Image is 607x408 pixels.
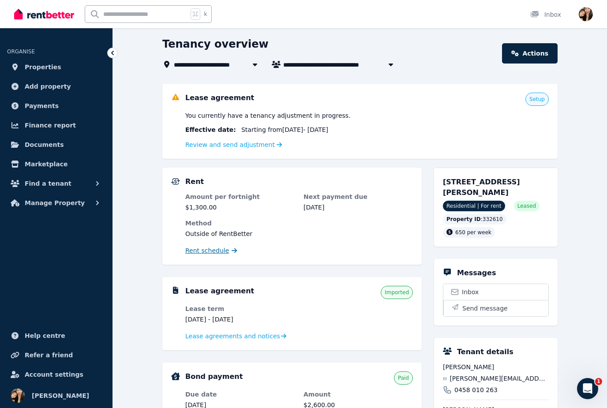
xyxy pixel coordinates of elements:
img: Rene Young [579,7,593,21]
img: RentBetter [14,7,74,21]
span: Refer a friend [25,350,73,360]
span: Finance report [25,120,76,131]
a: Documents [7,136,105,153]
span: [PERSON_NAME] [32,390,89,401]
span: Find a tenant [25,178,71,189]
span: [PERSON_NAME] [443,363,549,371]
span: [PERSON_NAME][EMAIL_ADDRESS][PERSON_NAME][DOMAIN_NAME] [450,374,549,383]
span: 650 per week [455,229,491,236]
a: Lease agreements and notices [185,332,286,341]
h5: Bond payment [185,371,243,382]
a: Finance report [7,116,105,134]
span: Paid [398,374,409,382]
a: Refer a friend [7,346,105,364]
span: Property ID [446,216,481,223]
span: Residential | For rent [443,201,505,211]
img: Rene Young [11,389,25,403]
span: Effective date : [185,125,236,134]
span: 1 [595,378,602,385]
button: Find a tenant [7,175,105,192]
img: Bond Details [171,372,180,380]
span: Account settings [25,369,83,380]
span: Inbox [462,288,479,296]
span: k [204,11,207,18]
span: Properties [25,62,61,72]
a: Properties [7,58,105,76]
a: Add property [7,78,105,95]
span: Setup [529,96,545,103]
a: Account settings [7,366,105,383]
span: Rent schedule [185,246,229,255]
span: Starting from [DATE] - [DATE] [241,125,328,134]
a: Marketplace [7,155,105,173]
span: 0458 010 263 [454,386,498,394]
dt: Next payment due [303,192,413,201]
img: Rental Payments [171,178,180,185]
div: Inbox [530,10,561,19]
div: : 332610 [443,214,506,225]
h1: Tenancy overview [162,37,269,51]
dt: Lease term [185,304,295,313]
a: Help centre [7,327,105,344]
span: Add property [25,81,71,92]
a: Actions [502,43,558,64]
span: Marketplace [25,159,67,169]
span: Send message [462,304,508,313]
h5: Lease agreement [185,93,254,103]
button: Manage Property [7,194,105,212]
span: Payments [25,101,59,111]
dd: Outside of RentBetter [185,229,413,238]
span: ORGANISE [7,49,35,55]
h5: Rent [185,176,204,187]
dd: $1,300.00 [185,203,295,212]
a: Rent schedule [185,246,237,255]
button: Send message [443,300,548,316]
dt: Amount per fortnight [185,192,295,201]
span: Leased [517,202,536,210]
span: You currently have a tenancy adjustment in progress. [185,111,351,120]
a: Payments [7,97,105,115]
h5: Messages [457,268,496,278]
span: Documents [25,139,64,150]
span: Manage Property [25,198,85,208]
span: Imported [385,289,409,296]
dd: [DATE] - [DATE] [185,315,295,324]
a: Inbox [443,284,548,300]
span: Lease agreements and notices [185,332,280,341]
h5: Lease agreement [185,286,254,296]
span: Help centre [25,330,65,341]
a: Review and send adjustment [185,141,282,148]
dt: Amount [303,390,413,399]
iframe: Intercom live chat [577,378,598,399]
h5: Tenant details [457,347,513,357]
dt: Method [185,219,413,228]
span: [STREET_ADDRESS][PERSON_NAME] [443,178,520,197]
dt: Due date [185,390,295,399]
dd: [DATE] [303,203,413,212]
